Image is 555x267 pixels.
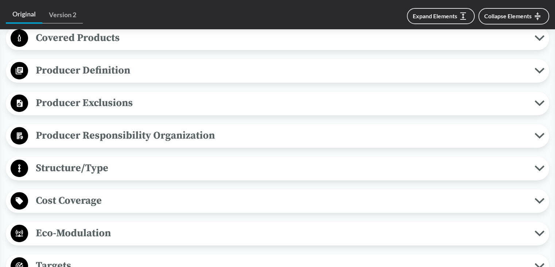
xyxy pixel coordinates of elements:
span: Cost Coverage [28,192,535,209]
span: Producer Exclusions [28,95,535,111]
a: Original [6,6,42,24]
button: Covered Products [8,29,547,48]
span: Producer Definition [28,62,535,79]
span: Eco-Modulation [28,225,535,241]
a: Version 2 [42,7,83,23]
button: Producer Definition [8,61,547,80]
button: Structure/Type [8,159,547,178]
span: Producer Responsibility Organization [28,127,535,144]
button: Cost Coverage [8,192,547,210]
span: Structure/Type [28,160,535,176]
button: Producer Exclusions [8,94,547,113]
span: Covered Products [28,30,535,46]
button: Eco-Modulation [8,224,547,243]
button: Collapse Elements [478,8,549,25]
button: Expand Elements [407,8,475,24]
button: Producer Responsibility Organization [8,127,547,145]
